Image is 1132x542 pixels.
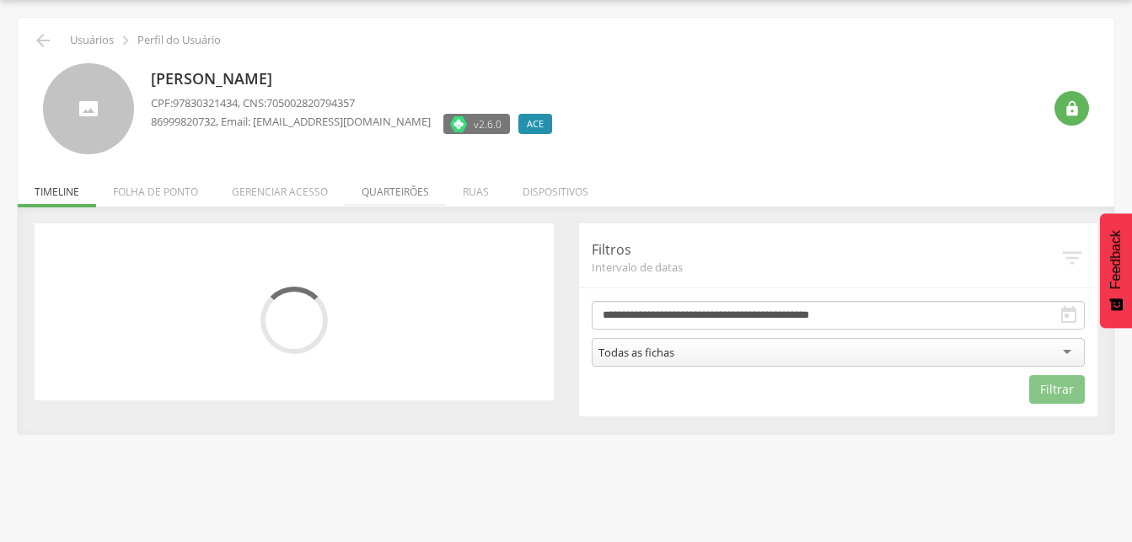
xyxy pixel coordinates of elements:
[215,168,345,207] li: Gerenciar acesso
[1100,213,1132,328] button: Feedback - Mostrar pesquisa
[1059,305,1079,325] i: 
[151,95,561,111] p: CPF: , CNS:
[1064,100,1081,117] i: 
[592,260,1060,275] span: Intervalo de datas
[474,115,502,132] span: v2.6.0
[151,114,431,130] p: , Email: [EMAIL_ADDRESS][DOMAIN_NAME]
[70,34,114,47] p: Usuários
[151,68,561,90] p: [PERSON_NAME]
[1108,230,1124,289] span: Feedback
[266,95,355,110] span: 705002820794357
[1029,375,1085,404] button: Filtrar
[506,168,605,207] li: Dispositivos
[96,168,215,207] li: Folha de ponto
[116,31,135,50] i: 
[592,240,1060,260] p: Filtros
[345,168,446,207] li: Quarteirões
[33,30,53,51] i: 
[446,168,506,207] li: Ruas
[173,95,238,110] span: 97830321434
[598,345,674,360] div: Todas as fichas
[151,114,216,129] span: 86999820732
[527,117,544,131] span: ACE
[1060,245,1085,271] i: 
[137,34,221,47] p: Perfil do Usuário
